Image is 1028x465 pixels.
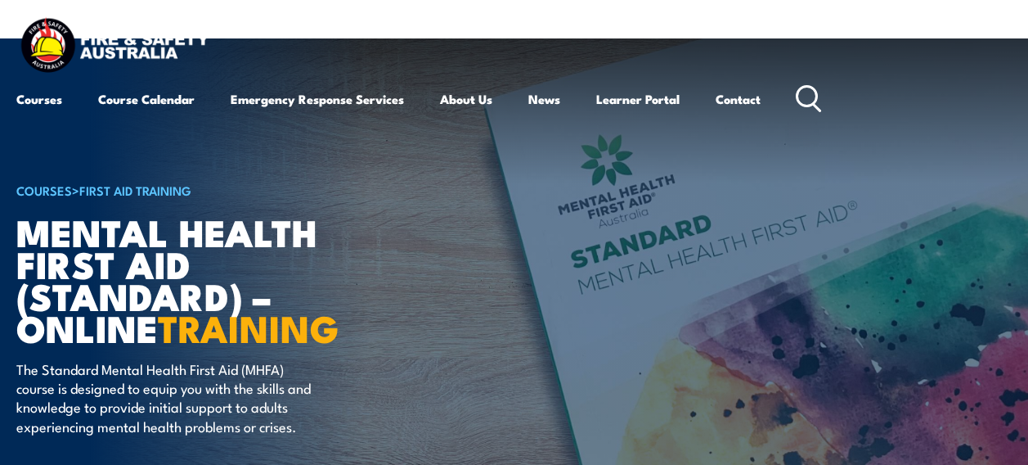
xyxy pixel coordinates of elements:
a: Course Calendar [98,79,195,119]
a: Emergency Response Services [231,79,404,119]
strong: TRAINING [158,299,339,355]
a: First Aid Training [79,181,191,199]
p: The Standard Mental Health First Aid (MHFA) course is designed to equip you with the skills and k... [16,359,315,436]
a: Courses [16,79,62,119]
a: COURSES [16,181,72,199]
a: Learner Portal [596,79,680,119]
a: News [528,79,560,119]
h6: > [16,180,420,200]
h1: Mental Health First Aid (Standard) – Online [16,215,420,344]
a: About Us [440,79,492,119]
a: Contact [716,79,761,119]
